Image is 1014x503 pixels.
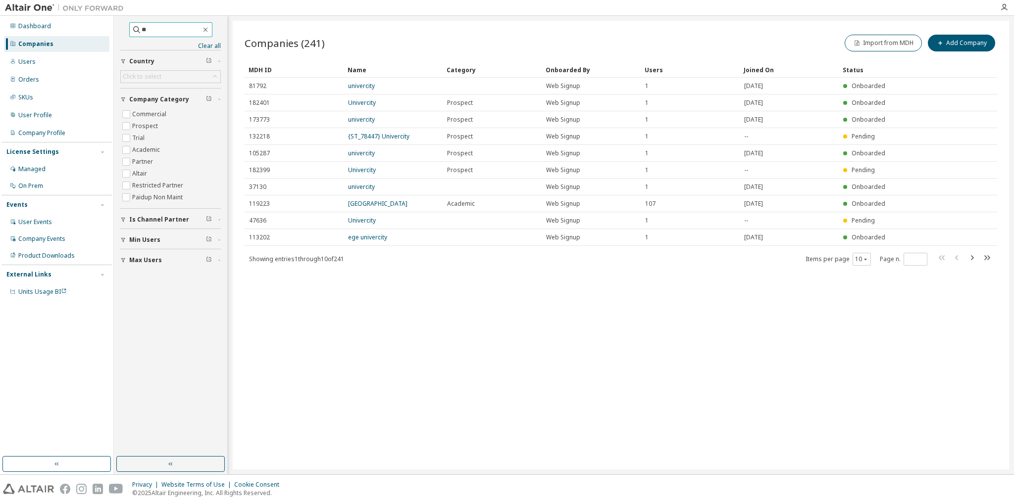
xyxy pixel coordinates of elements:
span: 1 [645,149,649,157]
span: Onboarded [852,199,885,208]
span: Clear filter [206,216,212,224]
label: Paidup Non Maint [132,191,185,203]
span: 1 [645,233,649,241]
button: Is Channel Partner [120,209,221,230]
img: instagram.svg [76,484,87,494]
span: Onboarded [852,183,885,191]
div: License Settings [6,148,59,156]
div: Website Terms of Use [161,481,234,489]
span: [DATE] [744,200,763,208]
span: 81792 [249,82,266,90]
div: Joined On [744,62,835,78]
span: Onboarded [852,82,885,90]
button: Company Category [120,89,221,110]
a: univercity [348,183,375,191]
div: User Profile [18,111,52,119]
label: Restricted Partner [132,180,185,191]
span: 1 [645,133,649,140]
div: MDH ID [249,62,340,78]
span: [DATE] [744,82,763,90]
span: 1 [645,82,649,90]
span: [DATE] [744,233,763,241]
button: Country [120,50,221,72]
span: Onboarded [852,98,885,107]
span: Min Users [129,236,160,244]
span: Max Users [129,256,162,264]
a: Univercity [348,98,376,107]
div: Events [6,201,28,209]
span: Clear filter [206,95,212,103]
span: [DATE] [744,183,763,191]
span: Web Signup [546,166,580,174]
div: SKUs [18,93,33,101]
div: Privacy [132,481,161,489]
span: Prospect [447,166,473,174]
span: Web Signup [546,82,580,90]
div: Managed [18,165,46,173]
span: [DATE] [744,99,763,107]
span: 1 [645,166,649,174]
span: Showing entries 1 through 10 of 241 [249,255,344,263]
a: {ST_78447} Univercity [348,132,409,140]
a: univercity [348,149,375,157]
span: 182401 [249,99,270,107]
label: Partner [132,156,155,168]
div: Users [18,58,36,66]
span: Prospect [447,116,473,124]
span: Country [129,57,154,65]
span: -- [744,217,748,225]
label: Trial [132,132,147,144]
span: Web Signup [546,133,580,140]
div: Users [645,62,736,78]
span: 1 [645,217,649,225]
button: Min Users [120,229,221,251]
span: Prospect [447,133,473,140]
span: Web Signup [546,99,580,107]
div: Product Downloads [18,252,75,260]
div: Company Profile [18,129,65,137]
img: facebook.svg [60,484,70,494]
span: 132218 [249,133,270,140]
span: Onboarded [852,149,885,157]
img: altair_logo.svg [3,484,54,494]
span: Web Signup [546,149,580,157]
a: [GEOGRAPHIC_DATA] [348,199,407,208]
a: univercity [348,115,375,124]
div: Status [843,62,938,78]
button: 10 [855,255,868,263]
img: youtube.svg [109,484,123,494]
span: 47636 [249,217,266,225]
span: Web Signup [546,183,580,191]
span: Companies (241) [245,36,325,50]
span: Pending [852,132,875,140]
span: Web Signup [546,116,580,124]
span: Web Signup [546,200,580,208]
span: 119223 [249,200,270,208]
a: Univercity [348,166,376,174]
div: Onboarded By [546,62,637,78]
span: Items per page [806,253,871,266]
span: Web Signup [546,217,580,225]
span: Clear filter [206,236,212,244]
button: Max Users [120,249,221,271]
span: 37130 [249,183,266,191]
label: Commercial [132,108,168,120]
span: 107 [645,200,656,208]
span: Page n. [880,253,927,266]
a: ege univercity [348,233,387,241]
div: Category [447,62,538,78]
span: Academic [447,200,475,208]
span: 105287 [249,149,270,157]
div: Click to select [123,73,161,81]
span: Company Category [129,95,189,103]
div: Name [348,62,439,78]
span: Clear filter [206,57,212,65]
div: Cookie Consent [234,481,285,489]
span: -- [744,133,748,140]
span: -- [744,166,748,174]
span: Clear filter [206,256,212,264]
label: Prospect [132,120,160,132]
label: Altair [132,168,149,180]
span: 1 [645,183,649,191]
div: Company Events [18,235,65,243]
